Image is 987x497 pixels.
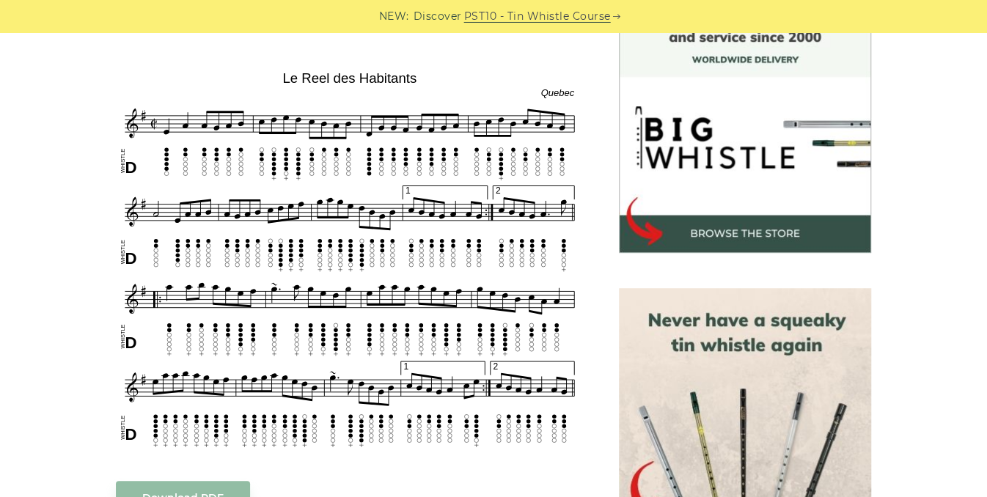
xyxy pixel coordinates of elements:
[379,8,409,25] span: NEW:
[619,1,871,253] img: BigWhistle Tin Whistle Store
[414,8,462,25] span: Discover
[464,8,611,25] a: PST10 - Tin Whistle Course
[116,65,584,452] img: Le Reel des Habitants Tin Whistle Tabs & Sheet Music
